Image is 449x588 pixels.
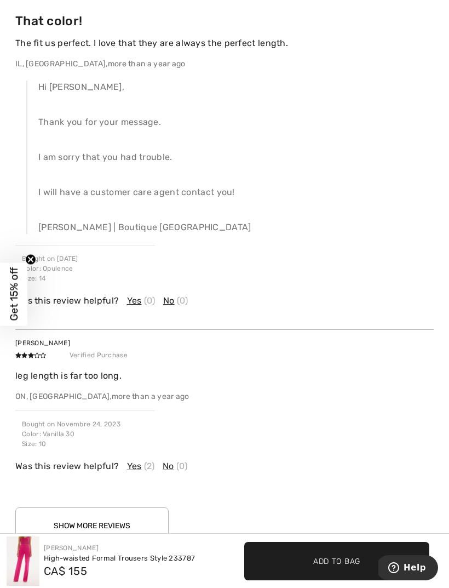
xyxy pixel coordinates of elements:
[176,460,188,473] span: (0)
[127,460,142,473] span: Yes
[108,59,186,68] span: more than a year ago
[22,439,148,449] p: : 10
[22,275,35,282] span: Size
[15,391,294,402] p: ,
[15,392,110,401] span: ON, [GEOGRAPHIC_DATA]
[22,430,39,438] span: Color
[22,429,148,439] p: : Vanilla 30
[25,254,36,265] button: Close teaser
[15,37,294,50] p: The fit us perfect. I love that they are always the perfect length.
[378,555,438,583] iframe: Opens a widget where you can find more information
[15,58,294,70] p: ,
[22,440,35,448] span: Size
[38,116,283,129] p: Thank you for your message.
[112,392,189,401] span: more than a year ago
[22,273,148,283] p: : 14
[15,460,119,473] span: Was this review helpful?
[38,221,283,234] p: [PERSON_NAME] | Boutique [GEOGRAPHIC_DATA]
[313,555,360,567] span: Add to Bag
[244,542,429,580] button: Add to Bag
[59,349,139,362] span: Verified Purchase
[44,544,99,552] a: [PERSON_NAME]
[22,264,148,273] p: : Opulence
[8,267,20,321] span: Get 15% off
[22,419,148,429] p: Bought on Novembre 24, 2023
[15,294,119,307] span: Was this review helpful?
[22,265,39,272] span: Color
[15,14,294,28] h4: That color!
[15,339,70,347] span: [PERSON_NAME]
[163,294,175,307] span: No
[15,59,106,68] span: IL, [GEOGRAPHIC_DATA]
[163,460,174,473] span: No
[15,369,294,383] p: leg length is far too long.
[15,507,169,544] button: Show More Reviews
[7,536,39,586] img: High-Waisted Formal Trousers Style 233787
[44,564,87,578] span: CA$ 155
[38,151,283,164] p: I am sorry that you had trouble.
[38,81,283,94] p: Hi [PERSON_NAME],
[144,294,156,307] span: (0)
[22,254,148,264] p: Bought on [DATE]
[177,294,188,307] span: (0)
[44,553,195,564] div: High-waisted Formal Trousers Style 233787
[127,294,142,307] span: Yes
[38,186,283,199] p: I will have a customer care agent contact you!
[144,460,155,473] span: (2)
